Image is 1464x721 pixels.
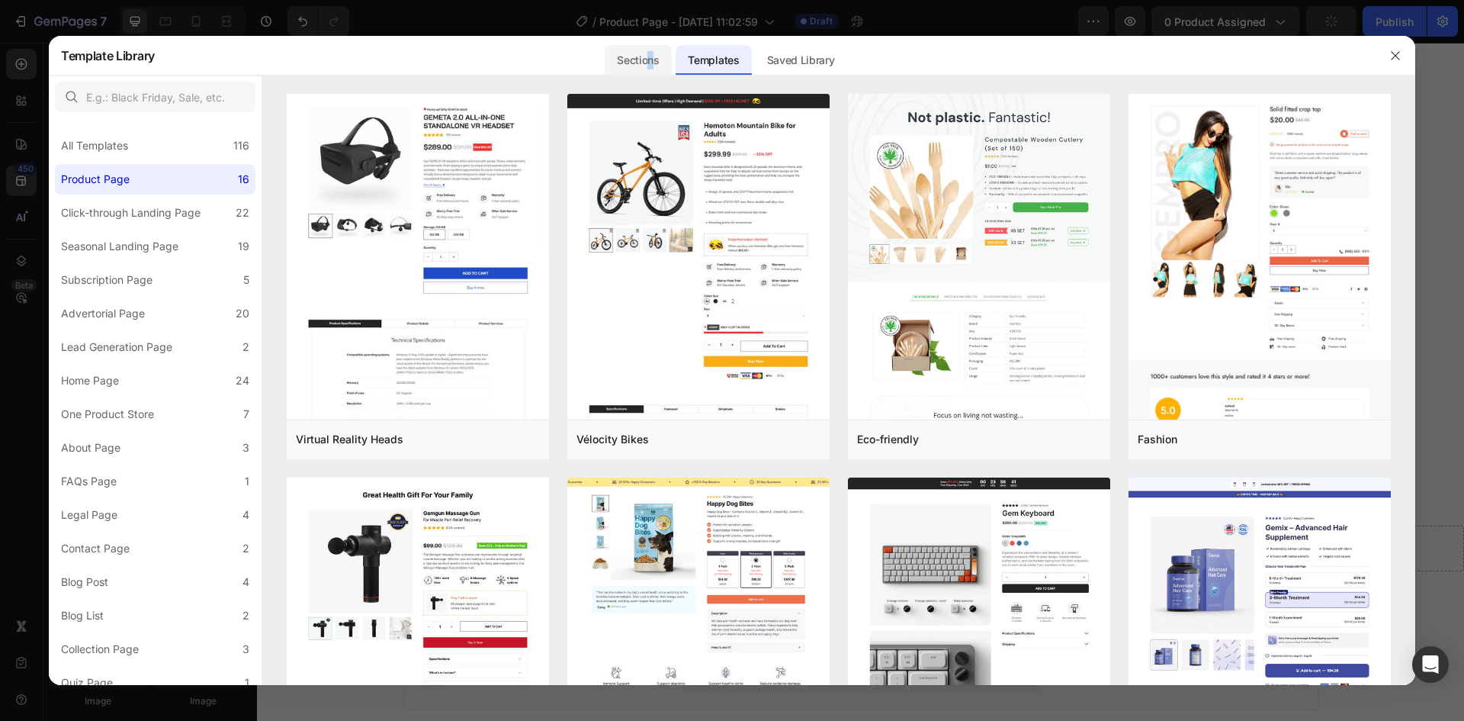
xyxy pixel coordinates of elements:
[274,223,537,256] span: Notaron una textura más suave, uniforme y una apariencia más luminosa.
[127,13,567,60] p: Purrfect Pâté is meticulously formulated to meet the unique nutritional needs of cats. Each batch...
[243,405,249,423] div: 7
[242,338,249,356] div: 2
[238,237,249,256] div: 19
[139,291,246,311] p: 94%
[61,304,145,323] div: Advertorial Page
[439,609,531,625] div: Choose templates
[660,628,773,642] span: then drag & drop elements
[567,575,640,591] span: Add section
[242,573,249,591] div: 4
[245,674,249,692] div: 1
[61,539,130,558] div: Contact Page
[61,573,108,591] div: Blog Post
[557,628,639,642] span: from URL or image
[139,174,246,193] p: 98%
[61,271,152,289] div: Subscription Page
[61,372,119,390] div: Home Page
[1138,430,1177,449] div: Fashion
[238,170,249,188] div: 16
[236,304,249,323] div: 20
[274,282,503,314] span: Comprobaron una mejora visible en la elasticidad y líneas de expresión.
[61,36,155,76] h2: Template Library
[61,472,117,491] div: FAQs Page
[242,640,249,658] div: 3
[242,607,249,625] div: 2
[559,609,639,625] div: Generate layout
[61,640,139,658] div: Collection Page
[127,125,567,144] p: Keypoints:
[243,271,249,289] div: 5
[61,506,117,524] div: Legal Page
[245,472,249,491] div: 1
[755,45,847,76] div: Saved Library
[233,137,249,155] div: 116
[61,439,120,457] div: About Page
[61,607,104,625] div: Blog List
[605,45,671,76] div: Sections
[857,430,919,449] div: Eco-friendly
[139,233,246,252] p: 95%
[61,204,201,222] div: Click-through Landing Page
[61,405,154,423] div: One Product Store
[61,137,128,155] div: All Templates
[61,237,178,256] div: Seasonal Landing Page
[242,439,249,457] div: 3
[671,609,764,625] div: Add blank section
[1412,646,1449,683] div: Open Intercom Messenger
[55,82,255,112] input: E.g.: Black Friday, Sale, etc.
[576,430,649,449] div: Vélocity Bikes
[432,628,537,642] span: inspired by CRO experts
[242,539,249,558] div: 2
[676,45,751,76] div: Templates
[61,338,172,356] div: Lead Generation Page
[274,164,506,197] span: Nota la piel más hidratada y con mejor textura
[242,506,249,524] div: 4
[61,674,113,692] div: Quiz Page
[61,170,130,188] div: Product Page
[296,430,403,449] div: Virtual Reality Heads
[236,204,249,222] div: 22
[236,372,249,390] div: 24
[573,500,653,512] div: Drop element here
